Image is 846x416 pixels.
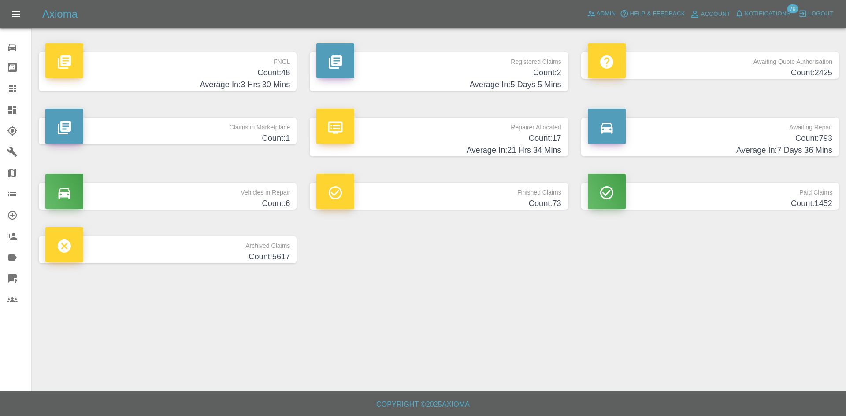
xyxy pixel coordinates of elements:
a: Finished ClaimsCount:73 [310,183,568,210]
h4: Count: 6 [45,198,290,210]
h4: Count: 793 [588,133,832,144]
span: Notifications [745,9,790,19]
h4: Count: 17 [316,133,561,144]
h4: Count: 48 [45,67,290,79]
a: Repairer AllocatedCount:17Average In:21 Hrs 34 Mins [310,118,568,157]
h4: Average In: 5 Days 5 Mins [316,79,561,91]
a: Awaiting Quote AuthorisationCount:2425 [581,52,839,79]
p: Awaiting Quote Authorisation [588,52,832,67]
a: Registered ClaimsCount:2Average In:5 Days 5 Mins [310,52,568,91]
a: FNOLCount:48Average In:3 Hrs 30 Mins [39,52,297,91]
a: Archived ClaimsCount:5617 [39,236,297,263]
span: Logout [808,9,833,19]
a: Admin [585,7,618,21]
span: Admin [597,9,616,19]
h5: Axioma [42,7,78,21]
h4: Count: 73 [316,198,561,210]
h4: Average In: 21 Hrs 34 Mins [316,144,561,156]
p: Repairer Allocated [316,118,561,133]
button: Open drawer [5,4,26,25]
span: 70 [787,4,798,13]
button: Logout [796,7,835,21]
h4: Count: 2 [316,67,561,79]
p: FNOL [45,52,290,67]
p: Awaiting Repair [588,118,832,133]
a: Paid ClaimsCount:1452 [581,183,839,210]
a: Awaiting RepairCount:793Average In:7 Days 36 Mins [581,118,839,157]
h4: Average In: 3 Hrs 30 Mins [45,79,290,91]
a: Claims in MarketplaceCount:1 [39,118,297,144]
p: Claims in Marketplace [45,118,290,133]
h4: Average In: 7 Days 36 Mins [588,144,832,156]
h4: Count: 5617 [45,251,290,263]
p: Registered Claims [316,52,561,67]
button: Notifications [733,7,793,21]
a: Vehicles in RepairCount:6 [39,183,297,210]
a: Account [687,7,733,21]
span: Help & Feedback [630,9,685,19]
h4: Count: 1 [45,133,290,144]
p: Finished Claims [316,183,561,198]
h6: Copyright © 2025 Axioma [7,398,839,411]
p: Vehicles in Repair [45,183,290,198]
span: Account [701,9,731,19]
p: Paid Claims [588,183,832,198]
h4: Count: 1452 [588,198,832,210]
p: Archived Claims [45,236,290,251]
h4: Count: 2425 [588,67,832,79]
button: Help & Feedback [618,7,687,21]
